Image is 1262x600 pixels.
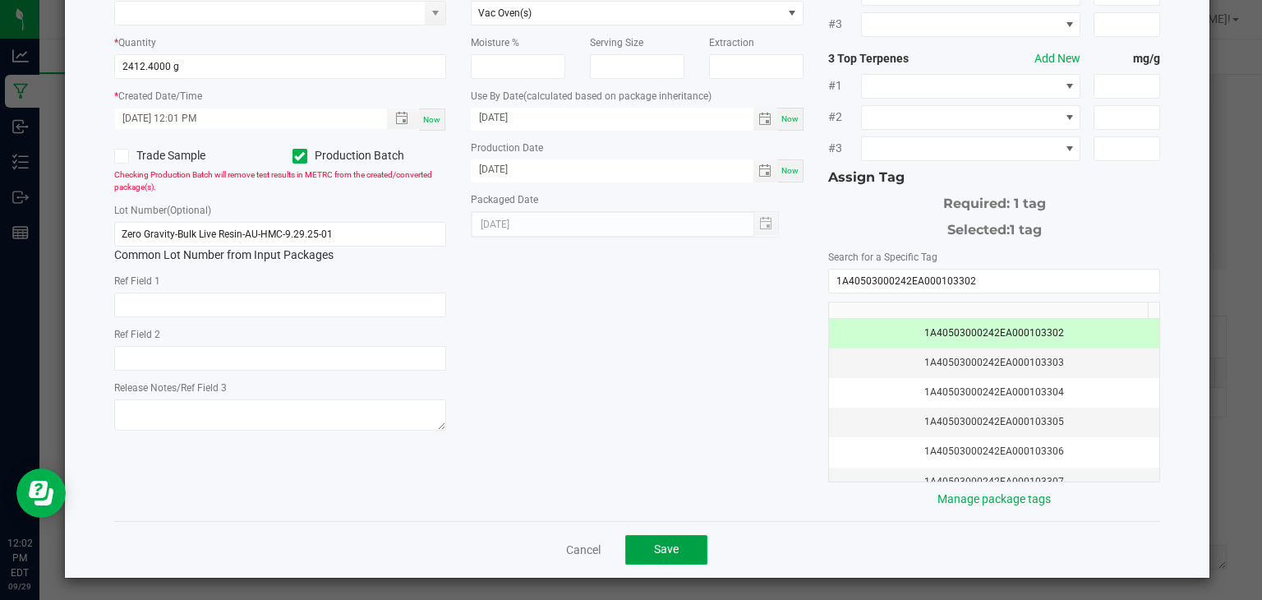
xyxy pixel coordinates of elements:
label: Production Date [471,141,543,155]
span: Save [654,542,679,556]
div: Required: 1 tag [828,187,1161,214]
input: Date [471,108,753,128]
span: Vac Oven(s) [478,7,532,19]
a: Manage package tags [937,492,1051,505]
span: #1 [828,77,861,95]
label: Ref Field 2 [114,327,160,342]
span: Toggle calendar [753,159,777,182]
label: Trade Sample [114,147,268,164]
strong: mg/g [1094,50,1160,67]
label: Use By Date [471,89,712,104]
label: Lot Number [114,203,211,218]
span: Now [781,114,799,123]
span: NO DATA FOUND [861,74,1080,99]
div: Assign Tag [828,168,1161,187]
iframe: Resource center [16,468,66,518]
span: Toggle popup [387,108,419,129]
label: Search for a Specific Tag [828,250,937,265]
div: 1A40503000242EA000103307 [839,474,1150,490]
label: Moisture % [471,35,519,50]
input: Created Datetime [115,108,371,129]
div: 1A40503000242EA000103303 [839,355,1150,371]
div: 1A40503000242EA000103305 [839,414,1150,430]
label: Ref Field 1 [114,274,160,288]
label: Release Notes/Ref Field 3 [114,381,227,395]
div: Common Lot Number from Input Packages [114,222,447,264]
strong: 3 Top Terpenes [828,50,961,67]
span: NO DATA FOUND [861,105,1080,130]
label: Packaged Date [471,192,538,207]
span: (Optional) [167,205,211,216]
span: (calculated based on package inheritance) [523,90,712,102]
div: Selected: [828,214,1161,240]
button: Save [625,535,707,565]
label: Quantity [118,35,156,50]
label: Extraction [709,35,754,50]
div: 1A40503000242EA000103306 [839,444,1150,459]
span: #3 [828,16,861,33]
span: Now [423,115,440,124]
div: 1A40503000242EA000103302 [839,325,1150,341]
a: Cancel [566,542,601,558]
button: Add New [1034,50,1080,67]
span: NO DATA FOUND [861,136,1080,161]
span: Toggle calendar [753,108,777,131]
span: NO DATA FOUND [861,12,1080,37]
input: Date [471,159,753,180]
div: 1A40503000242EA000103304 [839,385,1150,400]
span: #2 [828,108,861,126]
span: #3 [828,140,861,157]
label: Production Batch [292,147,446,164]
label: Created Date/Time [118,89,202,104]
label: Serving Size [590,35,643,50]
span: Checking Production Batch will remove test results in METRC from the created/converted package(s). [114,170,432,192]
span: Now [781,166,799,175]
span: 1 tag [1010,222,1042,238]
